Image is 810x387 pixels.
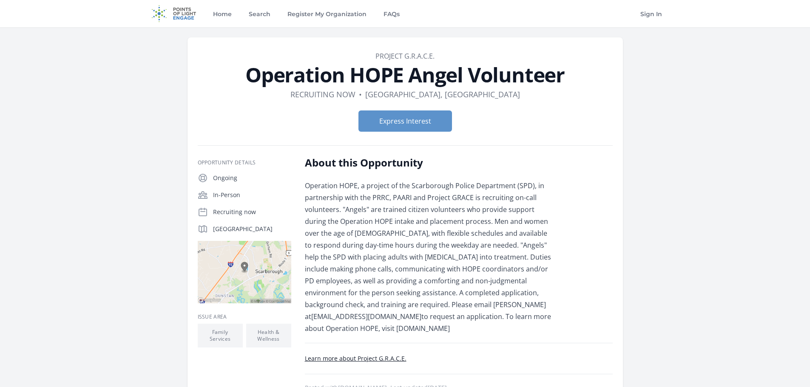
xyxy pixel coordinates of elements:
[246,324,291,347] li: Health & Wellness
[375,51,435,61] a: Project G.R.A.C.E.
[213,191,291,199] p: In-Person
[198,324,243,347] li: Family Services
[198,159,291,166] h3: Opportunity Details
[213,208,291,216] p: Recruiting now
[198,65,613,85] h1: Operation HOPE Angel Volunteer
[198,241,291,303] img: Map
[305,354,406,362] a: Learn more about Project G.R.A.C.E.
[358,110,452,132] button: Express Interest
[305,180,554,334] p: Operation HOPE, a project of the Scarborough Police Department (SPD), in partnership with the PRR...
[290,88,355,100] dd: Recruiting now
[198,314,291,320] h3: Issue area
[305,156,554,169] h2: About this Opportunity
[213,225,291,233] p: [GEOGRAPHIC_DATA]
[213,174,291,182] p: Ongoing
[365,88,520,100] dd: [GEOGRAPHIC_DATA], [GEOGRAPHIC_DATA]
[359,88,362,100] div: •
